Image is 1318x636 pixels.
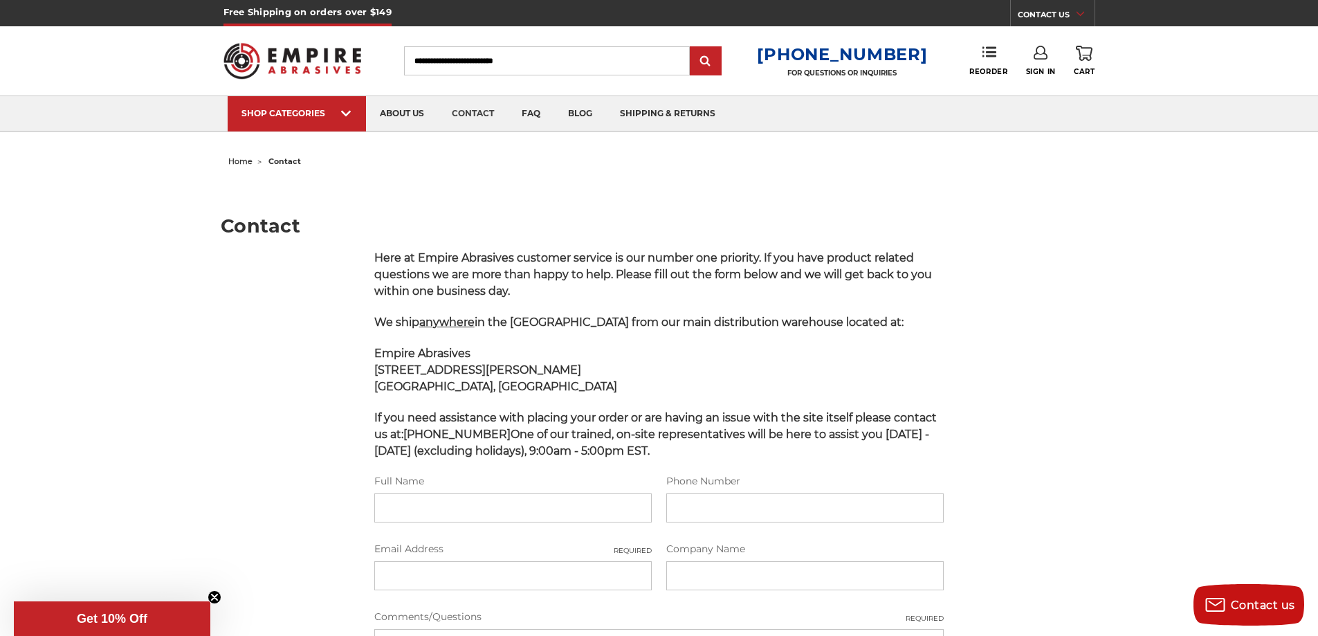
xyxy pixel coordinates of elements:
a: shipping & returns [606,96,729,131]
button: Contact us [1193,584,1304,626]
a: contact [438,96,508,131]
a: blog [554,96,606,131]
span: Cart [1074,67,1095,76]
input: Submit [692,48,720,75]
label: Phone Number [666,474,944,489]
label: Full Name [374,474,652,489]
span: We ship in the [GEOGRAPHIC_DATA] from our main distribution warehouse located at: [374,316,904,329]
label: Comments/Questions [374,610,944,624]
a: about us [366,96,438,131]
span: Empire Abrasives [374,347,470,360]
span: Sign In [1026,67,1056,76]
small: Required [906,613,944,624]
strong: [STREET_ADDRESS][PERSON_NAME] [GEOGRAPHIC_DATA], [GEOGRAPHIC_DATA] [374,363,617,393]
div: Get 10% OffClose teaser [14,601,210,636]
a: home [228,156,253,166]
a: Cart [1074,46,1095,76]
a: [PHONE_NUMBER] [757,44,927,64]
span: contact [268,156,301,166]
small: Required [614,545,652,556]
a: faq [508,96,554,131]
h1: Contact [221,217,1097,235]
span: anywhere [419,316,475,329]
button: Close teaser [208,590,221,604]
label: Email Address [374,542,652,556]
img: Empire Abrasives [223,34,362,88]
span: Contact us [1231,599,1295,612]
span: Get 10% Off [77,612,147,626]
strong: [PHONE_NUMBER] [403,428,511,441]
a: CONTACT US [1018,7,1095,26]
span: Here at Empire Abrasives customer service is our number one priority. If you have product related... [374,251,932,298]
div: SHOP CATEGORIES [241,108,352,118]
label: Company Name [666,542,944,556]
p: FOR QUESTIONS OR INQUIRIES [757,69,927,78]
a: Reorder [969,46,1007,75]
span: If you need assistance with placing your order or are having an issue with the site itself please... [374,411,937,457]
span: Reorder [969,67,1007,76]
